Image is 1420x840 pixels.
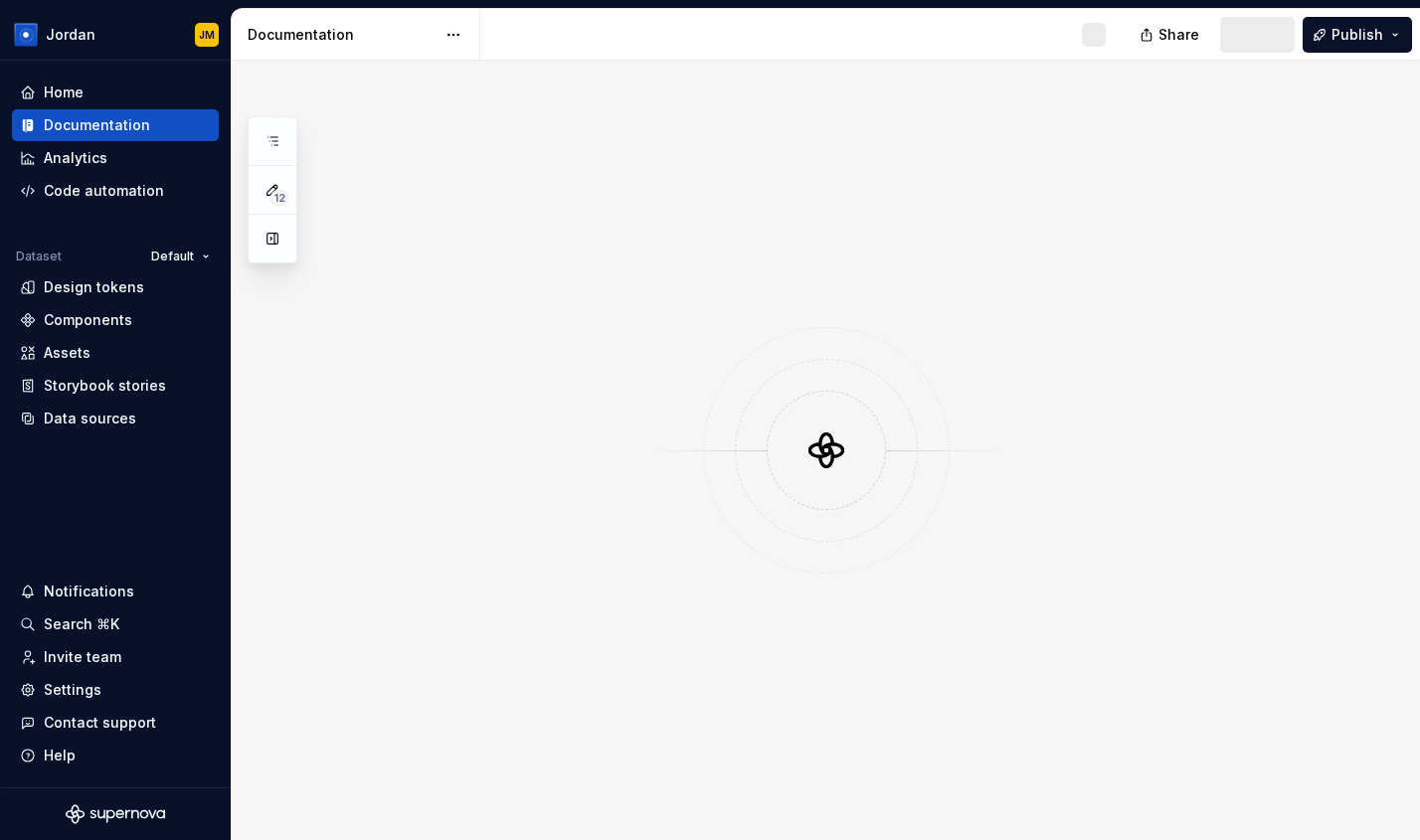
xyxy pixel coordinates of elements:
div: Code automation [44,181,164,201]
div: Storybook stories [44,376,166,396]
a: Documentation [12,109,219,141]
a: Code automation [12,175,219,207]
a: Data sources [12,403,219,434]
div: Contact support [44,713,156,733]
a: Storybook stories [12,370,219,402]
a: Invite team [12,641,219,673]
div: Documentation [44,115,150,135]
div: Invite team [44,647,121,667]
button: Notifications [12,576,219,607]
button: Publish [1303,17,1412,53]
div: JM [199,27,215,43]
a: Design tokens [12,271,219,303]
div: Components [44,310,132,330]
span: Share [1158,25,1199,45]
img: 049812b6-2877-400d-9dc9-987621144c16.png [14,23,38,47]
div: Dataset [16,249,62,264]
div: Analytics [44,148,107,168]
button: Contact support [12,707,219,739]
button: Share [1130,17,1212,53]
span: 12 [270,190,288,206]
button: JordanJM [4,13,227,56]
a: Home [12,77,219,108]
div: Home [44,83,84,102]
a: Settings [12,674,219,706]
div: Help [44,746,76,765]
a: Analytics [12,142,219,174]
button: Default [142,243,219,270]
div: Search ⌘K [44,614,119,634]
div: Jordan [46,25,95,45]
div: Assets [44,343,90,363]
div: Documentation [248,25,436,45]
div: Design tokens [44,277,144,297]
div: Data sources [44,409,136,428]
span: Default [151,249,194,264]
button: Help [12,740,219,771]
a: Components [12,304,219,336]
button: Search ⌘K [12,608,219,640]
span: Publish [1331,25,1383,45]
svg: Supernova Logo [66,804,165,824]
div: Notifications [44,582,134,601]
div: Settings [44,680,101,700]
a: Assets [12,337,219,369]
